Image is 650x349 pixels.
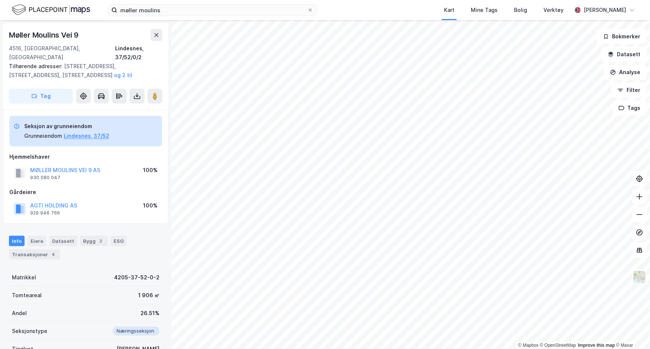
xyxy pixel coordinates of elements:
div: Grunneiendom [24,131,62,140]
div: Gårdeiere [9,188,162,197]
button: Datasett [602,47,647,62]
div: ESG [111,236,127,246]
div: Andel [12,309,27,318]
div: Møller Moulins Vei 9 [9,29,80,41]
div: Seksjonstype [12,327,47,336]
button: Analyse [604,65,647,80]
div: Bolig [514,6,527,15]
button: Bokmerker [597,29,647,44]
img: logo.f888ab2527a4732fd821a326f86c7f29.svg [12,3,90,16]
img: Z [632,270,647,284]
div: 100% [143,201,158,210]
span: Tilhørende adresser: [9,63,64,69]
div: Kart [444,6,454,15]
div: Kontrollprogram for chat [613,313,650,349]
a: OpenStreetMap [540,343,576,348]
a: Improve this map [578,343,615,348]
div: 4 [50,251,57,258]
div: Tomteareal [12,291,42,300]
div: Mine Tags [471,6,498,15]
div: Matrikkel [12,273,36,282]
input: Søk på adresse, matrikkel, gårdeiere, leietakere eller personer [117,4,307,16]
div: 930 080 047 [30,175,60,181]
div: 4516, [GEOGRAPHIC_DATA], [GEOGRAPHIC_DATA] [9,44,115,62]
div: Seksjon av grunneiendom [24,122,109,131]
button: Tags [612,101,647,115]
div: Hjemmelshaver [9,152,162,161]
iframe: Chat Widget [613,313,650,349]
div: 100% [143,166,158,175]
div: Verktøy [543,6,564,15]
div: Info [9,236,25,246]
div: [STREET_ADDRESS], [STREET_ADDRESS], [STREET_ADDRESS] [9,62,156,80]
div: Bygg [80,236,108,246]
a: Mapbox [518,343,539,348]
div: [PERSON_NAME] [584,6,626,15]
div: 1 906 ㎡ [138,291,159,300]
div: Eiere [28,236,46,246]
div: 2 [97,237,105,245]
div: 929 946 766 [30,210,60,216]
div: Transaksjoner [9,249,60,260]
button: Tag [9,89,73,104]
div: Datasett [49,236,77,246]
div: Lindesnes, 37/52/0/2 [115,44,162,62]
button: Lindesnes, 37/52 [64,131,109,140]
div: 26.51% [140,309,159,318]
div: 4205-37-52-0-2 [114,273,159,282]
button: Filter [611,83,647,98]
